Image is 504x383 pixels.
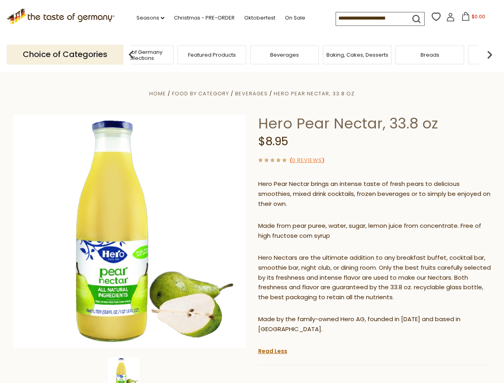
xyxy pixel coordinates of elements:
a: Breads [421,52,439,58]
a: Christmas - PRE-ORDER [174,14,235,22]
a: Read Less [258,347,287,355]
a: Beverages [270,52,299,58]
span: $8.95 [258,134,288,149]
a: 0 Reviews [292,156,322,165]
button: $0.00 [457,12,490,24]
p: Hero Nectars are the ultimate addition to any breakfast buffet, cocktail bar, smoothie bar, night... [258,253,492,303]
p: Made by the family-owned Hero AG, founded in [DATE] and based in [GEOGRAPHIC_DATA]. [258,314,492,334]
a: Home [149,90,166,97]
a: Seasons [136,14,164,22]
img: Hero Pear Nectar, 33.8 oz [13,115,246,348]
img: next arrow [482,47,498,63]
a: On Sale [285,14,305,22]
img: previous arrow [123,47,139,63]
a: Oktoberfest [244,14,275,22]
a: Hero Pear Nectar, 33.8 oz [274,90,355,97]
a: Featured Products [188,52,236,58]
a: Taste of Germany Collections [107,49,171,61]
span: ( ) [290,156,324,164]
p: Hero Pear Nectar brings an intense taste of fresh pears to delicious smoothies, mixed drink cockt... [258,179,492,209]
a: Food By Category [172,90,229,97]
p: Choice of Categories [7,45,123,64]
a: Beverages [235,90,268,97]
a: Baking, Cakes, Desserts [326,52,388,58]
span: $0.00 [472,13,485,20]
h1: Hero Pear Nectar, 33.8 oz [258,115,492,132]
p: Made from pear puree, water, sugar, lemon juice from concentrate. Free of high fructose corn syrup​ [258,221,492,241]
